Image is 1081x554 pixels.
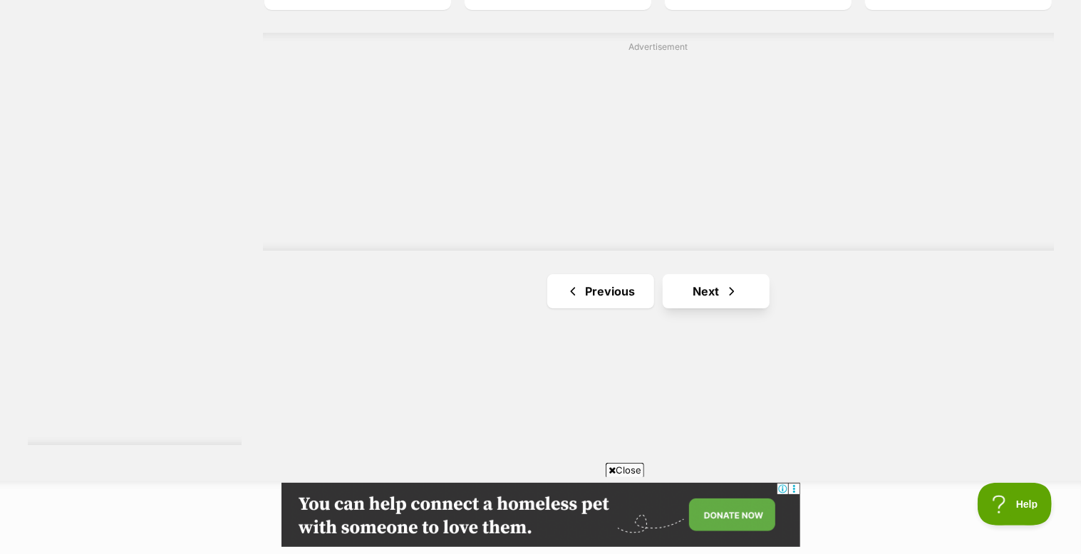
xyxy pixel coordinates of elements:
iframe: Help Scout Beacon - Open [978,483,1052,526]
div: Advertisement [263,33,1054,251]
iframe: Advertisement [281,483,800,547]
nav: Pagination [263,274,1054,308]
span: Close [606,463,644,477]
iframe: Advertisement [313,58,1004,236]
a: Previous page [547,274,654,308]
iframe: Advertisement [28,4,242,431]
a: Next page [663,274,770,308]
